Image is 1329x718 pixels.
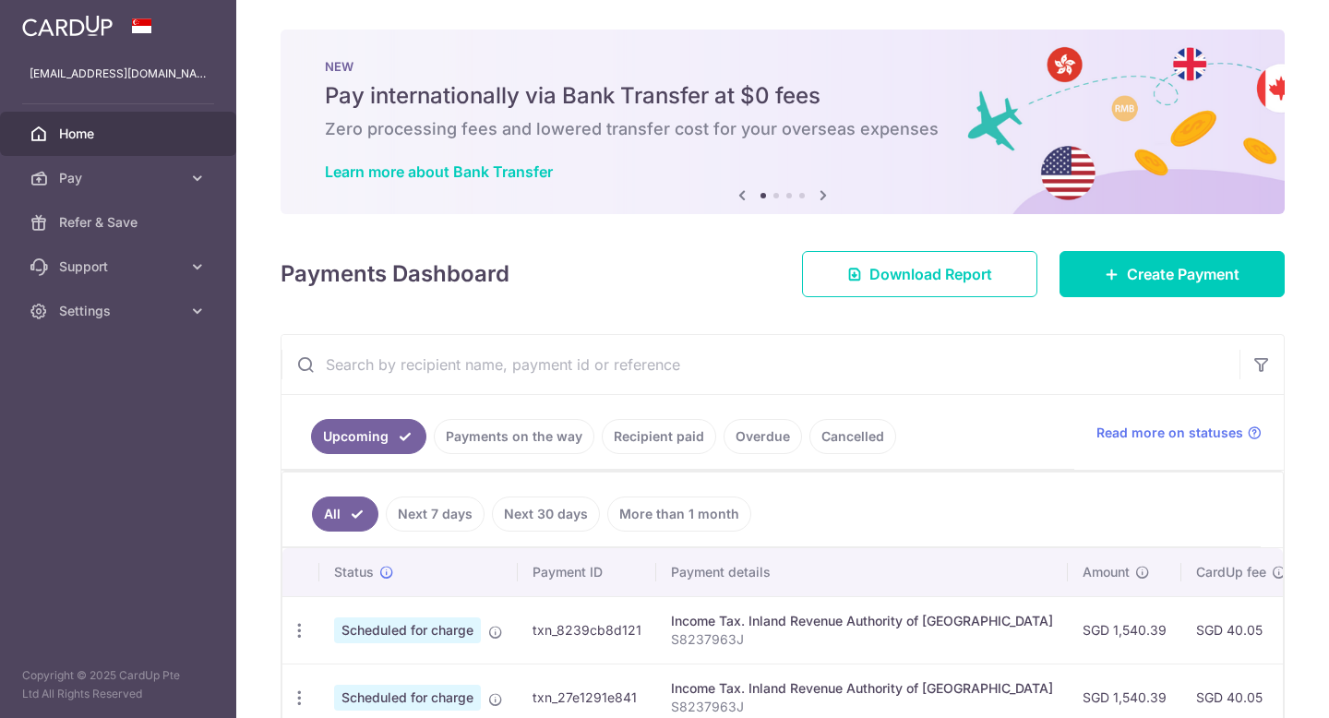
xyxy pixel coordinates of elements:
[325,59,1240,74] p: NEW
[334,617,481,643] span: Scheduled for charge
[334,685,481,711] span: Scheduled for charge
[1083,563,1130,581] span: Amount
[724,419,802,454] a: Overdue
[22,15,113,37] img: CardUp
[434,419,594,454] a: Payments on the way
[656,548,1068,596] th: Payment details
[802,251,1037,297] a: Download Report
[518,596,656,664] td: txn_8239cb8d121
[518,548,656,596] th: Payment ID
[1127,263,1239,285] span: Create Payment
[492,497,600,532] a: Next 30 days
[325,162,553,181] a: Learn more about Bank Transfer
[671,612,1053,630] div: Income Tax. Inland Revenue Authority of [GEOGRAPHIC_DATA]
[59,302,181,320] span: Settings
[671,679,1053,698] div: Income Tax. Inland Revenue Authority of [GEOGRAPHIC_DATA]
[312,497,378,532] a: All
[59,169,181,187] span: Pay
[281,30,1285,214] img: Bank transfer banner
[30,65,207,83] p: [EMAIL_ADDRESS][DOMAIN_NAME]
[809,419,896,454] a: Cancelled
[281,335,1239,394] input: Search by recipient name, payment id or reference
[607,497,751,532] a: More than 1 month
[386,497,485,532] a: Next 7 days
[325,118,1240,140] h6: Zero processing fees and lowered transfer cost for your overseas expenses
[281,257,509,291] h4: Payments Dashboard
[59,257,181,276] span: Support
[1068,596,1181,664] td: SGD 1,540.39
[325,81,1240,111] h5: Pay internationally via Bank Transfer at $0 fees
[1196,563,1266,581] span: CardUp fee
[1181,596,1301,664] td: SGD 40.05
[869,263,992,285] span: Download Report
[59,125,181,143] span: Home
[334,563,374,581] span: Status
[1210,663,1311,709] iframe: Opens a widget where you can find more information
[311,419,426,454] a: Upcoming
[671,630,1053,649] p: S8237963J
[671,698,1053,716] p: S8237963J
[1060,251,1285,297] a: Create Payment
[602,419,716,454] a: Recipient paid
[1096,424,1262,442] a: Read more on statuses
[59,213,181,232] span: Refer & Save
[1096,424,1243,442] span: Read more on statuses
